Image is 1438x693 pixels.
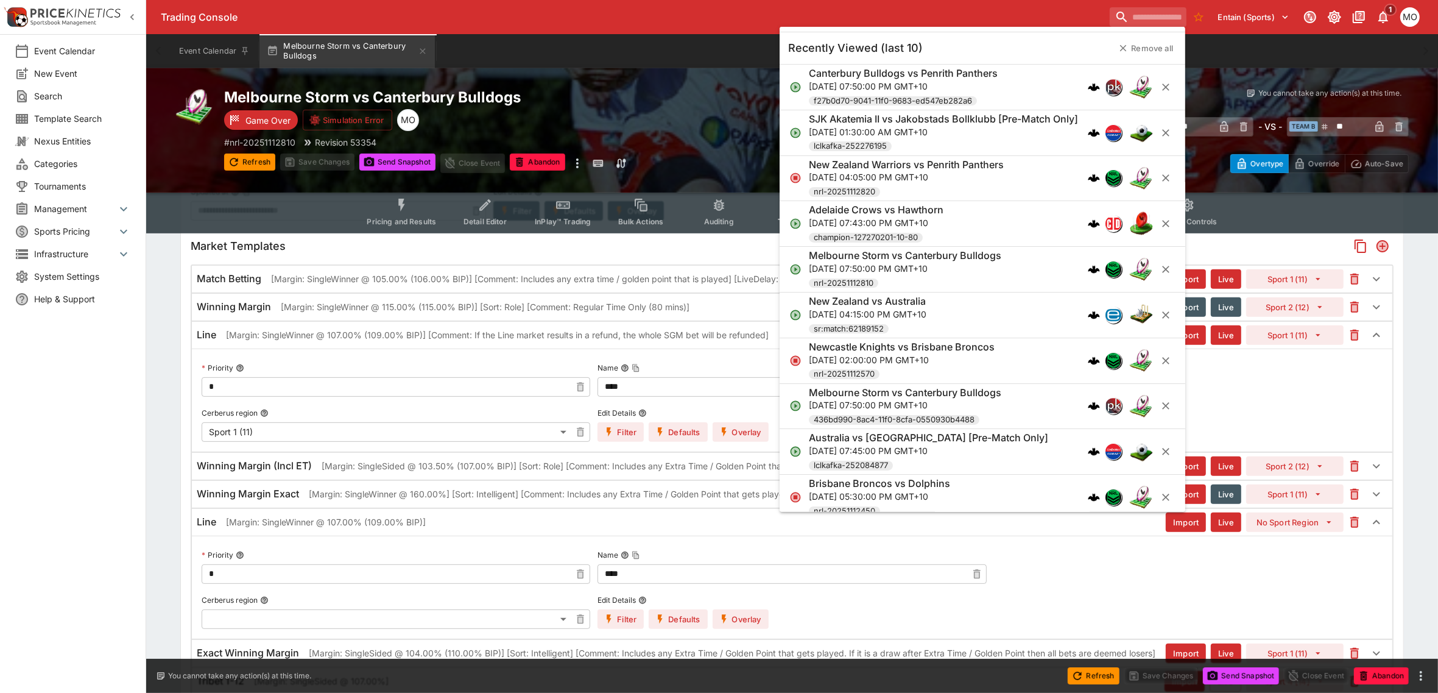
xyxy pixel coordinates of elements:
[1211,513,1241,532] button: Live
[789,354,802,366] svg: Closed
[191,239,286,253] h5: Market Templates
[1166,485,1206,504] button: Import
[224,136,295,149] p: Copy To Clipboard
[1166,457,1206,476] button: Import
[1105,398,1121,414] img: pricekinetics.png
[809,186,880,198] span: nrl-20251112820
[510,154,565,171] button: Abandon
[309,488,1101,500] p: [Margin: SingleWinner @ 160.00%] [Sort: Intelligent] [Comment: Includes any Extra Time / Golden P...
[1289,121,1318,132] span: Team B
[359,154,435,171] button: Send Snapshot
[1246,297,1344,317] button: Sport 2 (12)
[357,190,1227,233] div: Event type filters
[1211,7,1297,27] button: Select Tenant
[1166,513,1206,532] button: Import
[1323,6,1345,28] button: Toggle light/dark mode
[1384,4,1397,16] span: 1
[1112,38,1180,58] button: Remove all
[202,408,258,418] p: Cerberus region
[809,295,926,308] h6: New Zealand vs Australia
[1211,269,1241,289] button: Live
[1088,309,1100,321] div: cerberus
[202,550,233,560] p: Priority
[1246,457,1344,476] button: Sport 2 (12)
[809,353,995,366] p: [DATE] 02:00:00 PM GMT+10
[1258,88,1401,99] p: You cannot take any action(s) at this time.
[1088,491,1100,503] div: cerberus
[809,505,880,517] span: nrl-20251112450
[1400,7,1420,27] div: Mark O'Loughlan
[1088,172,1100,184] img: logo-cerberus.svg
[809,80,998,93] p: [DATE] 07:50:00 PM GMT+10
[1350,235,1372,257] button: Copy Market Templates
[1105,397,1122,414] div: pricekinetics
[1088,309,1100,321] img: logo-cerberus.svg
[789,400,802,412] svg: Open
[197,516,216,528] h6: Line
[1129,394,1154,418] img: rugby_league.png
[1088,172,1100,184] div: cerberus
[161,11,1105,24] div: Trading Console
[809,432,1048,444] h6: Australia vs [GEOGRAPHIC_DATA] [Pre-Match Only]
[224,88,817,107] h2: Copy To Clipboard
[245,114,291,127] p: Game Over
[597,550,618,560] p: Name
[1354,669,1409,681] span: Mark an event as closed and abandoned.
[281,300,689,313] p: [Margin: SingleWinner @ 115.00% (115.00% BIP)] [Sort: Role] [Comment: Regular Time Only (80 mins)]
[1129,348,1154,372] img: rugby_league.png
[1157,217,1217,226] span: System Controls
[1105,489,1121,505] img: nrl.png
[1088,446,1100,458] img: logo-cerberus.svg
[809,399,1001,411] p: [DATE] 07:50:00 PM GMT+10
[1397,4,1423,30] button: Mark O'Loughlan
[632,364,640,372] button: Copy To Clipboard
[1258,120,1282,133] h6: - VS -
[713,609,769,629] button: Overlay
[1189,7,1208,27] button: No Bookmarks
[632,551,640,560] button: Copy To Clipboard
[1088,263,1100,275] div: cerberus
[649,422,707,442] button: Defaults
[463,217,507,226] span: Detail Editor
[809,113,1078,126] h6: SJK Akatemia II vs Jakobstads Bollklubb [Pre-Match Only]
[1088,81,1100,93] img: logo-cerberus.svg
[1105,215,1122,232] div: championdata
[535,217,591,226] span: InPlay™ Trading
[1068,667,1119,684] button: Refresh
[809,94,977,107] span: f27b0d70-9041-11f0-9683-ed547eb282a6
[1129,257,1154,282] img: rugby_league.png
[809,386,1001,399] h6: Melbourne Storm vs Canterbury Bulldogs
[1088,400,1100,412] div: cerberus
[1129,75,1154,99] img: rugby_league.png
[809,216,943,229] p: [DATE] 07:43:00 PM GMT+10
[34,202,116,215] span: Management
[789,81,802,93] svg: Open
[197,488,299,500] h6: Winning Margin Exact
[1246,485,1344,504] button: Sport 1 (11)
[1211,485,1241,504] button: Live
[1105,79,1121,95] img: pricekinetics.png
[1345,154,1409,173] button: Auto-Save
[303,110,392,130] button: Simulation Error
[788,41,923,55] h5: Recently Viewed (last 10)
[1211,457,1241,476] button: Live
[1166,325,1206,345] button: Import
[1105,124,1121,140] img: lclkafka.png
[259,34,435,68] button: Melbourne Storm vs Canterbury Bulldogs
[649,609,707,629] button: Defaults
[809,322,889,335] span: sr:match:62189152
[809,308,926,321] p: [DATE] 04:15:00 PM GMT+10
[1105,489,1122,506] div: nrl
[809,341,995,354] h6: Newcastle Knights vs Brisbane Broncos
[809,171,1004,183] p: [DATE] 04:05:00 PM GMT+10
[1088,354,1100,366] img: logo-cerberus.svg
[34,180,131,193] span: Tournaments
[809,477,950,490] h6: Brisbane Broncos vs Dolphins
[597,595,636,605] p: Edit Details
[1246,269,1344,289] button: Sport 1 (11)
[597,408,636,418] p: Edit Details
[809,460,893,472] span: lclkafka-252084877
[34,112,131,125] span: Template Search
[168,670,311,681] p: You cannot take any action(s) at this time.
[1088,126,1100,138] img: logo-cerberus.svg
